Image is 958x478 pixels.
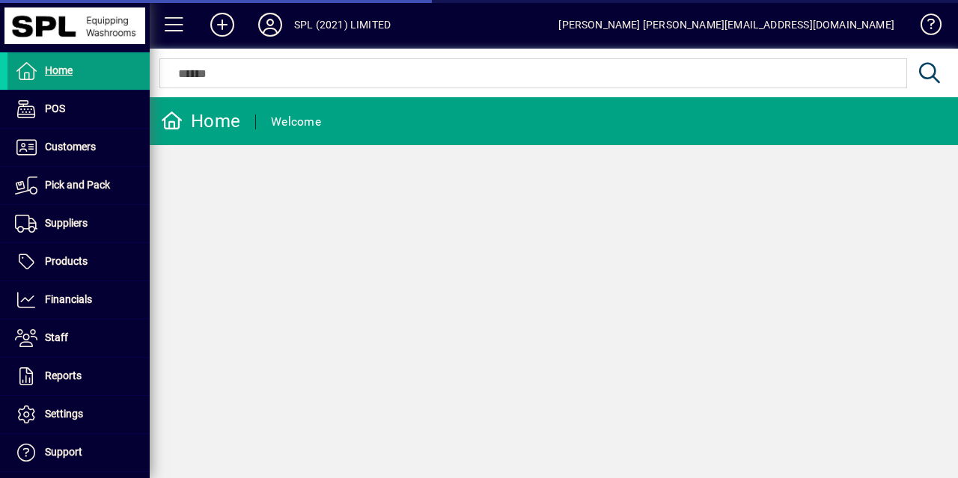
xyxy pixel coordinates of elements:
[45,179,110,191] span: Pick and Pack
[558,13,894,37] div: [PERSON_NAME] [PERSON_NAME][EMAIL_ADDRESS][DOMAIN_NAME]
[45,255,88,267] span: Products
[45,102,65,114] span: POS
[7,319,150,357] a: Staff
[909,3,939,52] a: Knowledge Base
[45,370,82,382] span: Reports
[7,167,150,204] a: Pick and Pack
[294,13,391,37] div: SPL (2021) LIMITED
[45,446,82,458] span: Support
[198,11,246,38] button: Add
[45,293,92,305] span: Financials
[45,331,68,343] span: Staff
[7,281,150,319] a: Financials
[246,11,294,38] button: Profile
[271,110,321,134] div: Welcome
[7,358,150,395] a: Reports
[45,64,73,76] span: Home
[45,408,83,420] span: Settings
[45,217,88,229] span: Suppliers
[7,129,150,166] a: Customers
[161,109,240,133] div: Home
[7,396,150,433] a: Settings
[7,243,150,281] a: Products
[45,141,96,153] span: Customers
[7,91,150,128] a: POS
[7,205,150,242] a: Suppliers
[7,434,150,471] a: Support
